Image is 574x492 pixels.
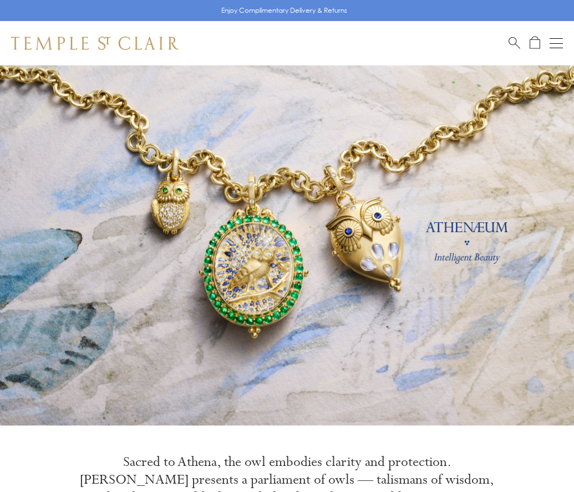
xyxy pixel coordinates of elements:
a: Open Shopping Bag [530,36,540,50]
a: Search [509,36,520,50]
p: Enjoy Complimentary Delivery & Returns [221,5,347,16]
img: Temple St. Clair [11,37,179,50]
button: Open navigation [550,37,563,50]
